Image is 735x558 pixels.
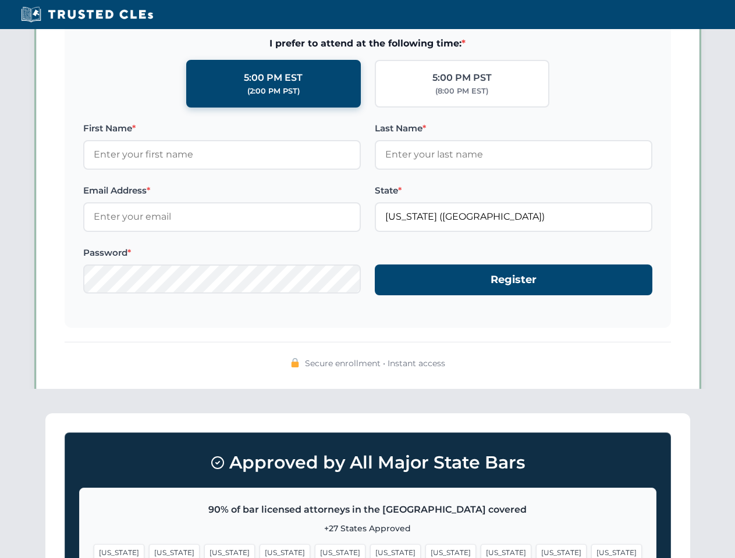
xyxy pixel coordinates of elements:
[375,140,652,169] input: Enter your last name
[244,70,303,85] div: 5:00 PM EST
[375,121,652,135] label: Last Name
[79,447,656,478] h3: Approved by All Major State Bars
[435,85,488,97] div: (8:00 PM EST)
[247,85,300,97] div: (2:00 PM PST)
[83,140,361,169] input: Enter your first name
[94,502,642,517] p: 90% of bar licensed attorneys in the [GEOGRAPHIC_DATA] covered
[83,36,652,51] span: I prefer to attend at the following time:
[432,70,492,85] div: 5:00 PM PST
[305,357,445,370] span: Secure enrollment • Instant access
[17,6,157,23] img: Trusted CLEs
[290,358,300,367] img: 🔒
[83,184,361,198] label: Email Address
[83,121,361,135] label: First Name
[375,202,652,231] input: Florida (FL)
[375,264,652,295] button: Register
[94,522,642,535] p: +27 States Approved
[375,184,652,198] label: State
[83,246,361,260] label: Password
[83,202,361,231] input: Enter your email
